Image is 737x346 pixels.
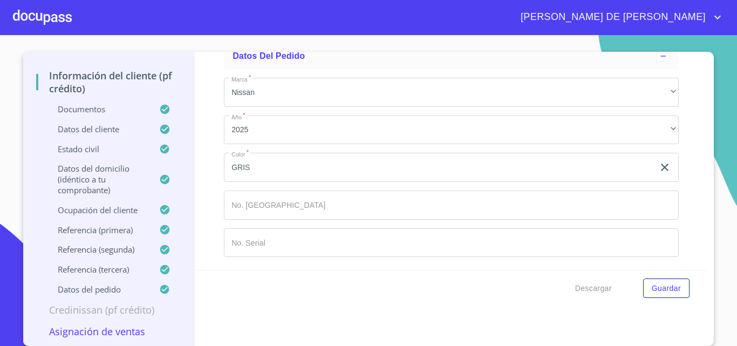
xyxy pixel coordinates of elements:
p: Documentos [36,104,159,114]
span: Guardar [652,282,681,295]
button: Guardar [643,279,690,298]
div: Datos del pedido [224,43,679,69]
button: Descargar [571,279,616,298]
span: Descargar [575,282,612,295]
p: Datos del domicilio (idéntico a tu comprobante) [36,163,159,195]
p: Referencia (primera) [36,225,159,235]
p: Credinissan (PF crédito) [36,303,181,316]
p: Información del cliente (PF crédito) [36,69,181,95]
p: Referencia (segunda) [36,244,159,255]
div: Nissan [224,78,679,107]
div: 2025 [224,116,679,145]
p: Asignación de Ventas [36,325,181,338]
span: [PERSON_NAME] DE [PERSON_NAME] [513,9,711,26]
button: account of current user [513,9,724,26]
p: Ocupación del Cliente [36,205,159,215]
p: Datos del pedido [36,284,159,295]
p: Estado Civil [36,144,159,154]
button: clear input [658,161,671,174]
p: Datos del cliente [36,124,159,134]
p: Referencia (tercera) [36,264,159,275]
span: Datos del pedido [233,51,305,60]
